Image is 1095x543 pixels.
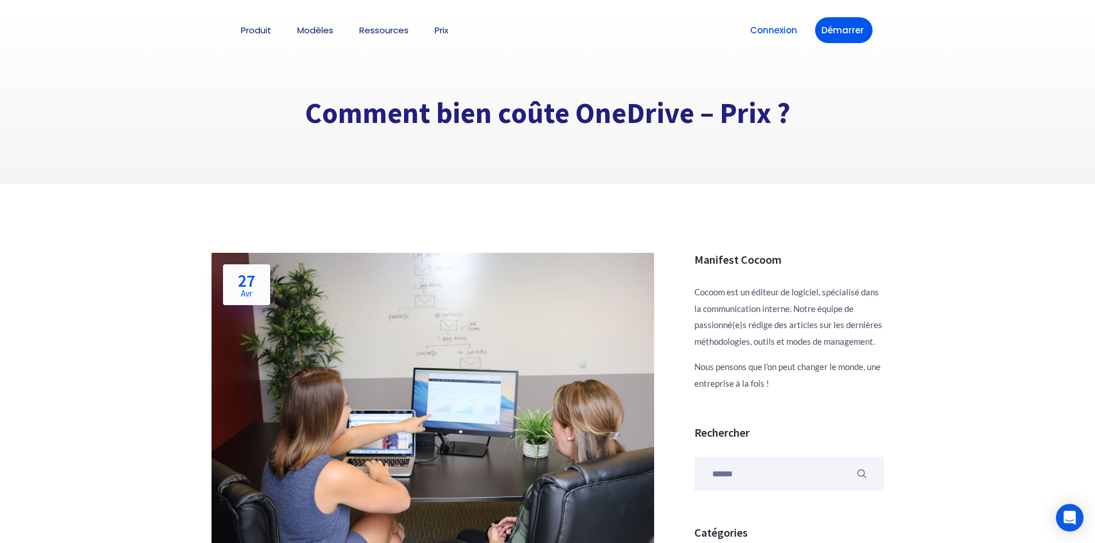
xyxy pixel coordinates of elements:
a: Prix [435,26,448,34]
h2: 27 [238,272,255,298]
h1: Comment bien coûte OneDrive – Prix ? [212,95,884,132]
p: Nous pensons que l’on peut changer le monde, une entreprise à la fois ! [694,359,884,391]
span: Avr [238,289,255,298]
a: Produit [241,26,271,34]
h3: Manifest Cocoom [694,253,884,267]
h3: Catégories [694,526,884,540]
a: Connexion [744,17,804,43]
div: Open Intercom Messenger [1056,504,1084,532]
a: Ressources [359,26,409,34]
a: 27Avr [223,264,270,305]
a: Démarrer [815,17,873,43]
h3: Rechercher [694,426,884,440]
a: Modèles [297,26,333,34]
p: Cocoom est un éditeur de logiciel, spécialisé dans la communication interne. Notre équipe de pass... [694,284,884,349]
